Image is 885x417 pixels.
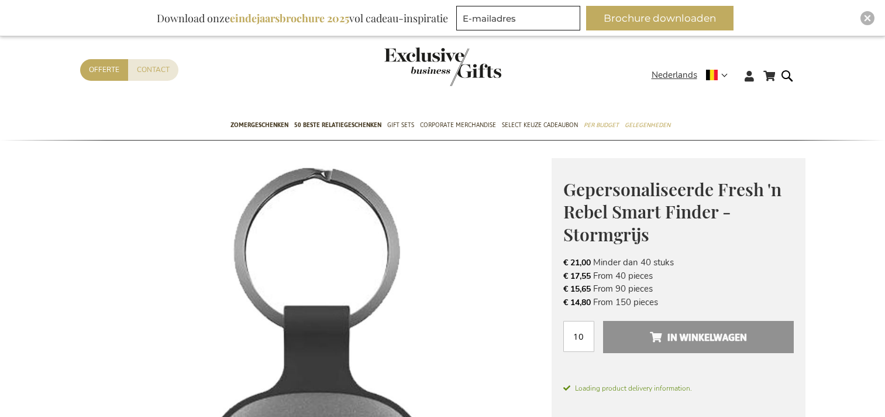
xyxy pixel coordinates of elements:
[864,15,871,22] img: Close
[860,11,874,25] div: Close
[230,119,288,131] span: Zomergeschenken
[387,119,414,131] span: Gift Sets
[384,47,501,86] img: Exclusive Business gifts logo
[563,383,794,394] span: Loading product delivery information.
[387,111,414,141] a: Gift Sets
[128,59,178,81] a: Contact
[563,321,594,352] input: Aantal
[584,111,619,141] a: Per Budget
[384,47,443,86] a: store logo
[563,269,794,282] li: From 40 pieces
[563,177,781,246] span: Gepersonaliseerde Fresh 'n Rebel Smart Finder - Stormgrijs
[563,257,591,268] span: € 21,00
[563,271,591,282] span: € 17,55
[563,282,794,295] li: From 90 pieces
[456,6,584,34] form: marketing offers and promotions
[563,283,591,295] span: € 15,65
[230,111,288,141] a: Zomergeschenken
[652,69,697,82] span: Nederlands
[456,6,580,30] input: E-mailadres
[80,59,128,81] a: Offerte
[230,11,349,25] b: eindejaarsbrochure 2025
[625,119,670,131] span: Gelegenheden
[502,111,578,141] a: Select Keuze Cadeaubon
[563,256,794,269] li: Minder dan 40 stuks
[563,296,794,309] li: From 150 pieces
[584,119,619,131] span: Per Budget
[625,111,670,141] a: Gelegenheden
[563,297,591,308] span: € 14,80
[420,119,496,131] span: Corporate Merchandise
[420,111,496,141] a: Corporate Merchandise
[586,6,734,30] button: Brochure downloaden
[502,119,578,131] span: Select Keuze Cadeaubon
[294,111,381,141] a: 50 beste relatiegeschenken
[294,119,381,131] span: 50 beste relatiegeschenken
[151,6,453,30] div: Download onze vol cadeau-inspiratie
